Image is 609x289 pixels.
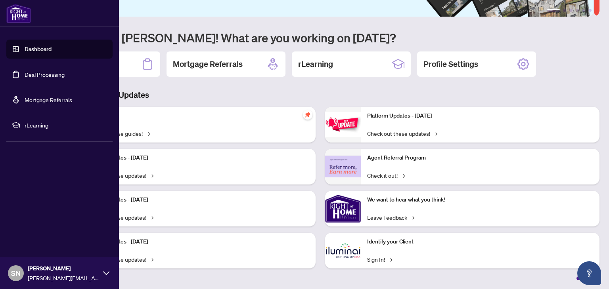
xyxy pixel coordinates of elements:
button: 6 [588,9,592,12]
a: Check out these updates!→ [367,129,437,138]
p: Identify your Client [367,238,593,246]
p: Platform Updates - [DATE] [83,196,309,204]
button: Open asap [577,261,601,285]
button: 5 [582,9,585,12]
span: pushpin [303,110,312,120]
span: → [410,213,414,222]
a: Leave Feedback→ [367,213,414,222]
img: logo [6,4,31,23]
span: → [149,255,153,264]
a: Mortgage Referrals [25,96,72,103]
p: Self-Help [83,112,309,120]
span: → [388,255,392,264]
h2: rLearning [298,59,333,70]
span: rLearning [25,121,107,129]
h1: Welcome back [PERSON_NAME]! What are you working on [DATE]? [41,30,599,45]
p: We want to hear what you think! [367,196,593,204]
img: Platform Updates - June 23, 2025 [325,112,361,137]
button: 1 [547,9,560,12]
span: → [146,129,150,138]
span: [PERSON_NAME][EMAIL_ADDRESS][DOMAIN_NAME] [28,274,99,282]
h3: Brokerage & Industry Updates [41,89,599,101]
h2: Profile Settings [423,59,478,70]
p: Platform Updates - [DATE] [367,112,593,120]
img: Agent Referral Program [325,156,361,177]
button: 2 [563,9,566,12]
p: Agent Referral Program [367,154,593,162]
a: Sign In!→ [367,255,392,264]
span: → [433,129,437,138]
h2: Mortgage Referrals [173,59,243,70]
span: SN [11,268,21,279]
a: Check it out!→ [367,171,405,180]
span: → [401,171,405,180]
span: → [149,213,153,222]
p: Platform Updates - [DATE] [83,238,309,246]
p: Platform Updates - [DATE] [83,154,309,162]
span: [PERSON_NAME] [28,264,99,273]
span: → [149,171,153,180]
a: Deal Processing [25,71,65,78]
img: Identify your Client [325,233,361,268]
img: We want to hear what you think! [325,191,361,226]
button: 3 [569,9,573,12]
a: Dashboard [25,46,52,53]
button: 4 [576,9,579,12]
